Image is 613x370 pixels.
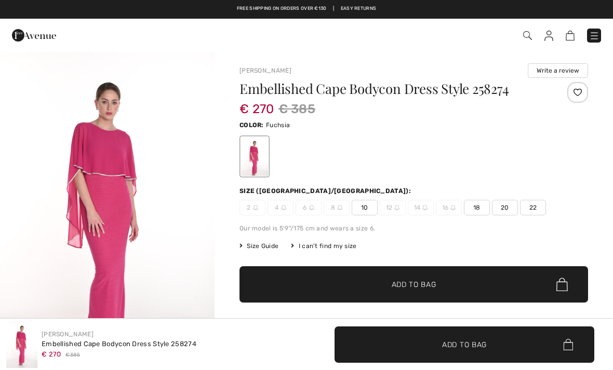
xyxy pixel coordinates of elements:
div: Size ([GEOGRAPHIC_DATA]/[GEOGRAPHIC_DATA]): [239,186,413,196]
button: Add to Bag [239,266,588,303]
span: | [333,5,334,12]
span: 8 [324,200,350,215]
div: Fuchsia [241,137,268,176]
span: € 385 [65,351,81,359]
span: 14 [408,200,434,215]
img: ring-m.svg [309,205,314,210]
span: € 270 [239,91,274,116]
span: 16 [436,200,462,215]
span: € 270 [42,350,61,358]
img: ring-m.svg [281,205,286,210]
img: My Info [544,31,553,41]
span: Add to Bag [392,279,436,290]
img: Embellished Cape Bodycon Dress Style 258274 [6,321,37,368]
img: ring-m.svg [337,205,342,210]
span: 2 [239,200,265,215]
img: Shopping Bag [566,31,575,40]
img: 1ère Avenue [12,25,56,46]
a: [PERSON_NAME] [42,331,94,338]
div: Embellished Cape Bodycon Dress Style 258274 [42,339,196,349]
h1: Embellished Cape Bodycon Dress Style 258274 [239,82,530,95]
a: [PERSON_NAME] [239,67,291,74]
button: Add to Bag [335,326,594,363]
span: 6 [296,200,322,215]
img: ring-m.svg [422,205,428,210]
img: Menu [589,31,599,41]
span: 4 [268,200,294,215]
a: Easy Returns [341,5,377,12]
span: Color: [239,121,264,129]
img: ring-m.svg [450,205,456,210]
a: Free shipping on orders over €130 [237,5,327,12]
a: 1ère Avenue [12,30,56,39]
span: 20 [492,200,518,215]
span: Fuchsia [266,121,290,129]
img: Search [523,31,532,40]
span: 22 [520,200,546,215]
button: Write a review [528,63,588,78]
span: 10 [352,200,378,215]
div: Our model is 5'9"/175 cm and wears a size 6. [239,224,588,233]
span: Add to Bag [442,339,487,350]
div: I can't find my size [291,241,356,251]
img: ring-m.svg [253,205,258,210]
img: Bag.svg [556,278,568,291]
span: Size Guide [239,241,278,251]
span: 12 [380,200,406,215]
span: 18 [464,200,490,215]
span: € 385 [278,100,316,118]
img: ring-m.svg [394,205,399,210]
